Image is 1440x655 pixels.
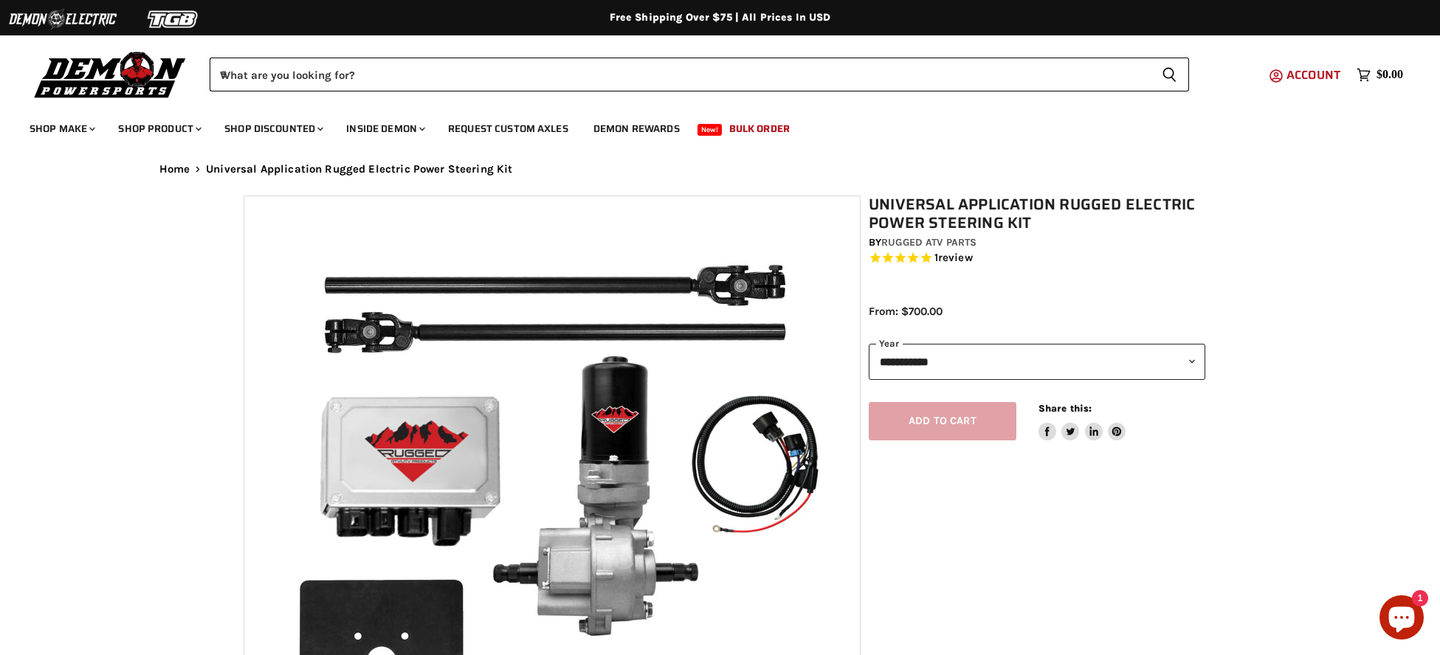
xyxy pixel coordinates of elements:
[1150,58,1189,91] button: Search
[1375,595,1428,643] inbox-online-store-chat: Shopify online store chat
[869,305,943,318] span: From: $700.00
[1038,403,1092,414] span: Share this:
[130,11,1311,24] div: Free Shipping Over $75 | All Prices In USD
[206,163,512,176] span: Universal Application Rugged Electric Power Steering Kit
[213,114,332,144] a: Shop Discounted
[718,114,801,144] a: Bulk Order
[210,58,1189,91] form: Product
[7,5,118,33] img: Demon Electric Logo 2
[210,58,1150,91] input: When autocomplete results are available use up and down arrows to review and enter to select
[881,236,976,249] a: Rugged ATV Parts
[869,235,1205,251] div: by
[869,344,1205,380] select: year
[30,48,191,100] img: Demon Powersports
[118,5,229,33] img: TGB Logo 2
[869,251,1205,266] span: Rated 5.0 out of 5 stars 1 reviews
[335,114,434,144] a: Inside Demon
[1286,66,1340,84] span: Account
[18,108,1399,144] ul: Main menu
[107,114,210,144] a: Shop Product
[130,163,1311,176] nav: Breadcrumbs
[159,163,190,176] a: Home
[582,114,691,144] a: Demon Rewards
[938,252,973,265] span: review
[18,114,104,144] a: Shop Make
[869,195,1205,232] h1: Universal Application Rugged Electric Power Steering Kit
[697,124,723,136] span: New!
[1377,68,1403,82] span: $0.00
[437,114,579,144] a: Request Custom Axles
[934,252,973,265] span: 1 reviews
[1280,69,1349,82] a: Account
[1038,402,1126,441] aside: Share this:
[1349,64,1410,86] a: $0.00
